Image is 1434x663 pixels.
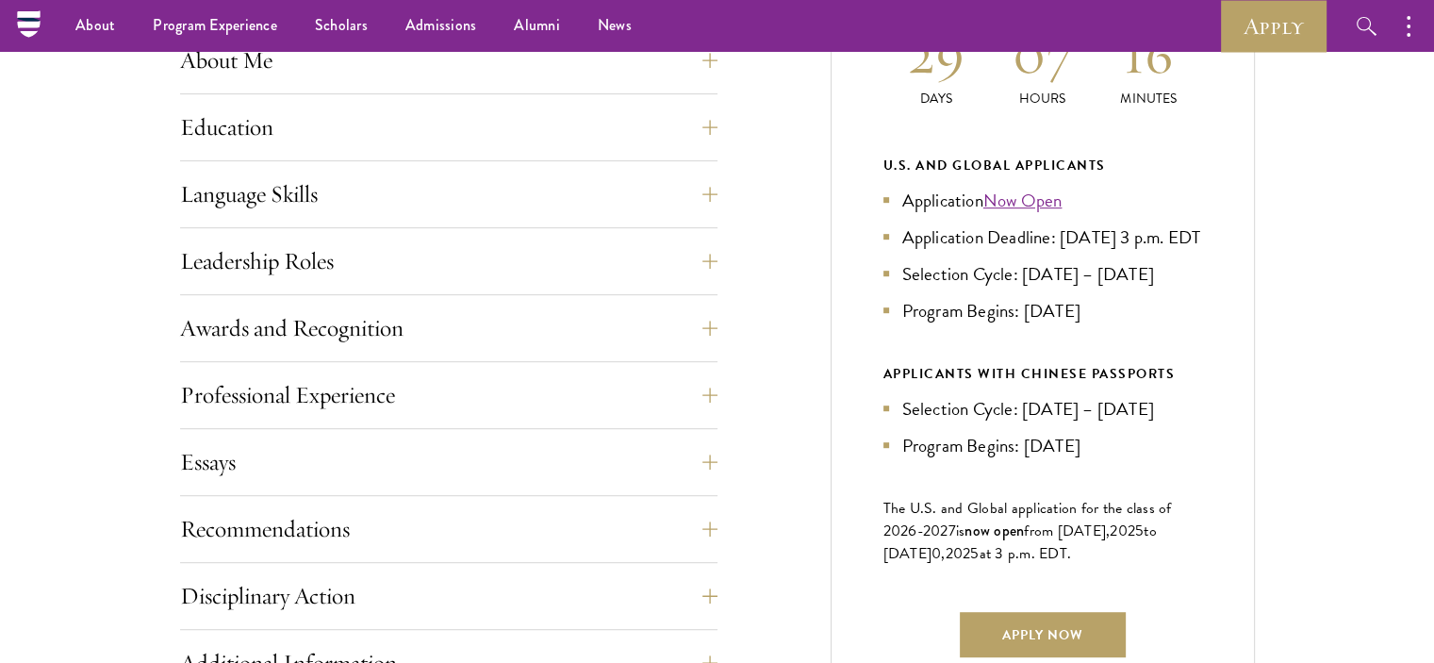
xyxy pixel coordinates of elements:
[883,18,990,89] h2: 29
[180,439,717,485] button: Essays
[180,573,717,619] button: Disciplinary Action
[180,105,717,150] button: Education
[883,89,990,108] p: Days
[180,373,717,418] button: Professional Experience
[989,18,1096,89] h2: 07
[180,506,717,552] button: Recommendations
[883,497,1172,542] span: The U.S. and Global application for the class of 202
[941,542,945,565] span: ,
[1135,520,1144,542] span: 5
[883,224,1202,251] li: Application Deadline: [DATE] 3 p.m. EDT
[960,612,1126,657] a: Apply Now
[883,260,1202,288] li: Selection Cycle: [DATE] – [DATE]
[180,306,717,351] button: Awards and Recognition
[883,520,1157,565] span: to [DATE]
[980,542,1072,565] span: at 3 p.m. EDT.
[983,187,1063,214] a: Now Open
[1096,18,1202,89] h2: 16
[883,187,1202,214] li: Application
[964,520,1024,541] span: now open
[970,542,979,565] span: 5
[908,520,916,542] span: 6
[180,38,717,83] button: About Me
[180,172,717,217] button: Language Skills
[180,239,717,284] button: Leadership Roles
[917,520,948,542] span: -202
[1024,520,1110,542] span: from [DATE],
[883,432,1202,459] li: Program Begins: [DATE]
[931,542,941,565] span: 0
[883,395,1202,423] li: Selection Cycle: [DATE] – [DATE]
[883,362,1202,386] div: APPLICANTS WITH CHINESE PASSPORTS
[1096,89,1202,108] p: Minutes
[948,520,956,542] span: 7
[1110,520,1135,542] span: 202
[883,297,1202,324] li: Program Begins: [DATE]
[956,520,965,542] span: is
[946,542,971,565] span: 202
[989,89,1096,108] p: Hours
[883,154,1202,177] div: U.S. and Global Applicants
